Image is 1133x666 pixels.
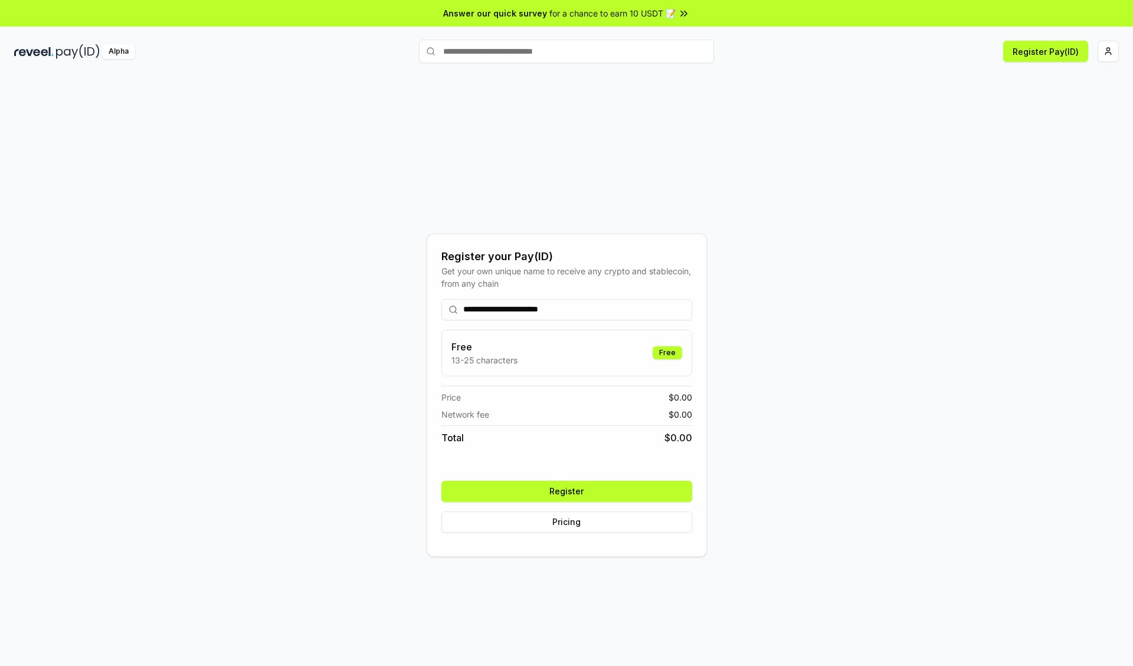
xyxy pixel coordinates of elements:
[451,354,518,366] p: 13-25 characters
[664,431,692,445] span: $ 0.00
[669,408,692,421] span: $ 0.00
[56,44,100,59] img: pay_id
[669,391,692,403] span: $ 0.00
[102,44,135,59] div: Alpha
[451,340,518,354] h3: Free
[441,481,692,502] button: Register
[1003,41,1088,62] button: Register Pay(ID)
[653,346,682,359] div: Free
[14,44,54,59] img: reveel_dark
[443,7,547,19] span: Answer our quick survey
[441,511,692,533] button: Pricing
[441,248,692,265] div: Register your Pay(ID)
[549,7,676,19] span: for a chance to earn 10 USDT 📝
[441,391,461,403] span: Price
[441,408,489,421] span: Network fee
[441,431,464,445] span: Total
[441,265,692,290] div: Get your own unique name to receive any crypto and stablecoin, from any chain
